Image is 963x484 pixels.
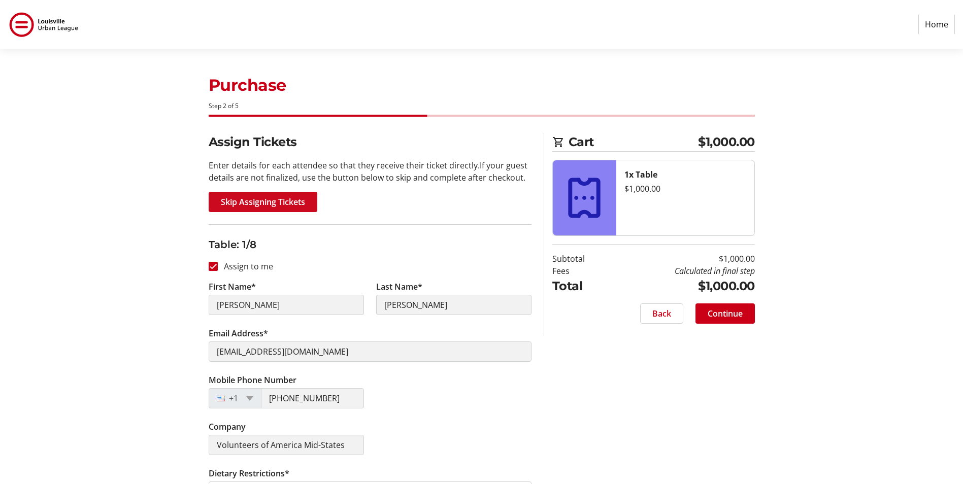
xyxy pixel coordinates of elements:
[209,327,268,339] label: Email Address*
[611,265,755,277] td: Calculated in final step
[552,277,611,295] td: Total
[624,183,746,195] div: $1,000.00
[552,265,611,277] td: Fees
[218,260,273,272] label: Assign to me
[209,467,289,479] label: Dietary Restrictions*
[640,303,683,324] button: Back
[569,133,699,151] span: Cart
[209,101,755,111] div: Step 2 of 5
[209,374,296,386] label: Mobile Phone Number
[708,307,743,320] span: Continue
[611,277,755,295] td: $1,000.00
[209,73,755,97] h1: Purchase
[698,133,755,151] span: $1,000.00
[376,281,422,293] label: Last Name*
[209,133,532,151] h2: Assign Tickets
[209,281,256,293] label: First Name*
[624,169,657,180] strong: 1x Table
[552,253,611,265] td: Subtotal
[209,237,532,252] h3: Table: 1/8
[695,303,755,324] button: Continue
[209,421,246,433] label: Company
[652,307,671,320] span: Back
[8,4,80,45] img: Louisville Urban League's Logo
[209,159,532,184] p: Enter details for each attendee so that they receive their ticket directly. If your guest details...
[209,192,317,212] button: Skip Assigning Tickets
[221,196,305,208] span: Skip Assigning Tickets
[261,388,364,408] input: (201) 555-0123
[918,15,955,34] a: Home
[611,253,755,265] td: $1,000.00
